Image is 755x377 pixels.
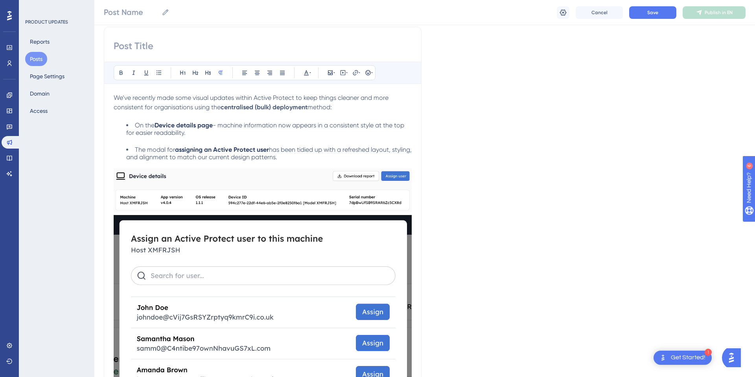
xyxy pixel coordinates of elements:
input: Post Title [114,40,412,52]
button: Domain [25,86,54,101]
span: has been tidied up with a refreshed layout, styling, and alignment to match our current design pa... [126,146,413,161]
span: Need Help? [18,2,49,11]
span: Save [647,9,658,16]
span: On the [135,121,155,129]
div: 1 [705,349,712,356]
span: Publish in EN [705,9,733,16]
img: launcher-image-alternative-text [658,353,668,362]
strong: assigning an Active Protect user [175,146,269,153]
span: method: [308,103,332,111]
div: PRODUCT UPDATES [25,19,68,25]
div: Get Started! [671,353,705,362]
div: 6 [55,4,57,10]
iframe: UserGuiding AI Assistant Launcher [722,346,746,370]
button: Publish in EN [683,6,746,19]
button: Access [25,104,52,118]
button: Page Settings [25,69,69,83]
span: The modal for [135,146,175,153]
button: Posts [25,52,47,66]
span: - machine information now appears in a consistent style at the top for easier readability. [126,121,406,136]
button: Save [629,6,676,19]
div: Open Get Started! checklist, remaining modules: 1 [654,351,712,365]
span: We’ve recently made some visual updates within Active Protect to keep things cleaner and more con... [114,94,390,111]
button: Reports [25,35,54,49]
button: Cancel [576,6,623,19]
span: Cancel [591,9,608,16]
strong: Device details page [155,121,213,129]
strong: centralised (bulk) deployment [221,103,308,111]
input: Post Name [104,7,158,18]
